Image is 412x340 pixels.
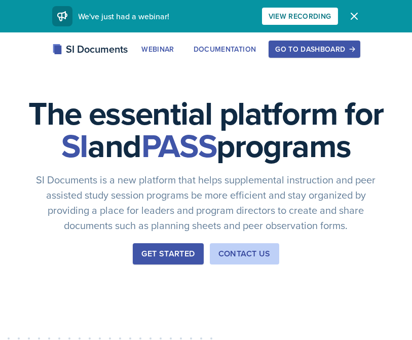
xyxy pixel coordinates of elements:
[135,41,180,58] button: Webinar
[141,45,174,53] div: Webinar
[79,11,170,22] span: We've just had a webinar!
[187,41,263,58] button: Documentation
[218,248,271,260] div: Contact Us
[269,41,360,58] button: Go to Dashboard
[141,248,195,260] div: Get Started
[133,243,203,265] button: Get Started
[269,12,331,20] div: View Recording
[52,42,128,57] div: SI Documents
[194,45,256,53] div: Documentation
[262,8,338,25] button: View Recording
[275,45,353,53] div: Go to Dashboard
[210,243,279,265] button: Contact Us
